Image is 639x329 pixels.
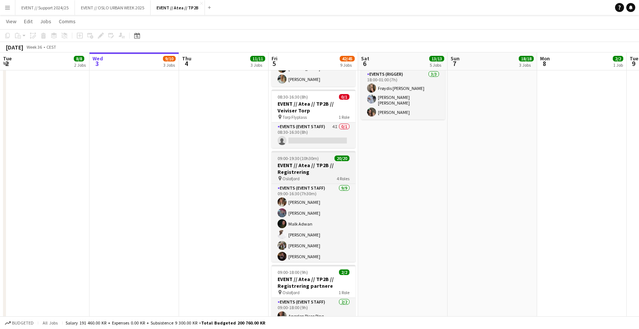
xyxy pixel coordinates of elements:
span: 42/45 [340,56,355,61]
div: 9 Jobs [340,62,354,68]
span: 9/10 [163,56,176,61]
button: EVENT // Atea // TP2B [151,0,205,15]
app-card-role: Events (Event Staff)4I0/108:30-16:30 (8h) [272,123,355,148]
span: Week 36 [25,44,43,50]
div: 1 Job [613,62,623,68]
app-card-role: Events (Event Staff)9/909:00-16:30 (7h30m)[PERSON_NAME][PERSON_NAME]Malk Adwan[PERSON_NAME][PERSO... [272,184,355,303]
span: 6 [360,59,369,68]
span: All jobs [41,320,59,326]
span: 18/18 [519,56,534,61]
span: 09:00-18:00 (9h) [278,269,308,275]
span: 1 Role [339,114,349,120]
button: Budgeted [4,319,35,327]
div: 5 Jobs [430,62,444,68]
span: Tue [630,55,638,62]
span: 4 [181,59,191,68]
div: [DATE] [6,43,23,51]
a: Comms [56,16,79,26]
span: 9 [629,59,638,68]
span: Tue [3,55,12,62]
app-job-card: 18:00-01:00 (7h) (Sun)3/3EVENT // Atea // TP2B // Nedrigg Oslofjord1 RoleEvents (Rigger)3/318:00-... [361,37,445,120]
span: Oslofjord [282,290,300,295]
a: Edit [21,16,36,26]
div: 3 Jobs [519,62,533,68]
span: Thu [182,55,191,62]
h3: EVENT // Atea // TP2B // Registrering [272,162,355,175]
h3: EVENT // Atea // TP2B // Veiviser Torp [272,100,355,114]
a: Jobs [37,16,54,26]
span: 1 Role [339,290,349,295]
span: Comms [59,18,76,25]
span: Jobs [40,18,51,25]
span: 7 [449,59,460,68]
span: 09:00-19:30 (10h30m) [278,156,319,161]
button: EVENT // Support 2024/25 [15,0,75,15]
a: View [3,16,19,26]
span: 20/20 [334,156,349,161]
span: Sun [451,55,460,62]
span: Sat [361,55,369,62]
button: EVENT // OSLO URBAN WEEK 2025 [75,0,151,15]
h3: EVENT // Atea // TP2B // Registrering partnere [272,276,355,289]
span: 8 [539,59,550,68]
span: View [6,18,16,25]
span: 3 [91,59,103,68]
app-job-card: 09:00-19:30 (10h30m)20/20EVENT // Atea // TP2B // Registrering Oslofjord4 RolesEvents (Event Staf... [272,151,355,262]
div: Salary 191 460.00 KR + Expenses 0.00 KR + Subsistence 9 300.00 KR = [66,320,265,326]
app-card-role: Events (Rigger)3/318:00-01:00 (7h)Frøydis [PERSON_NAME][PERSON_NAME] [PERSON_NAME][PERSON_NAME] [361,70,445,120]
span: 13/13 [429,56,444,61]
app-job-card: 08:30-16:30 (8h)0/1EVENT // Atea // TP2B // Veiviser Torp Torp Flyplass1 RoleEvents (Event Staff)... [272,90,355,148]
span: 4 Roles [337,176,349,181]
span: Budgeted [12,320,34,326]
span: 2/2 [339,269,349,275]
span: Wed [93,55,103,62]
div: 3 Jobs [251,62,265,68]
span: 8/8 [74,56,84,61]
span: Total Budgeted 200 760.00 KR [201,320,265,326]
span: 11/11 [250,56,265,61]
div: CEST [46,44,56,50]
div: 2 Jobs [74,62,86,68]
span: 0/1 [339,94,349,100]
span: 2 [2,59,12,68]
span: Oslofjord [282,176,300,181]
span: Fri [272,55,278,62]
span: 5 [270,59,278,68]
span: 2/2 [613,56,623,61]
span: Torp Flyplass [282,114,307,120]
span: Edit [24,18,33,25]
span: 08:30-16:30 (8h) [278,94,308,100]
div: 3 Jobs [163,62,175,68]
span: Mon [540,55,550,62]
